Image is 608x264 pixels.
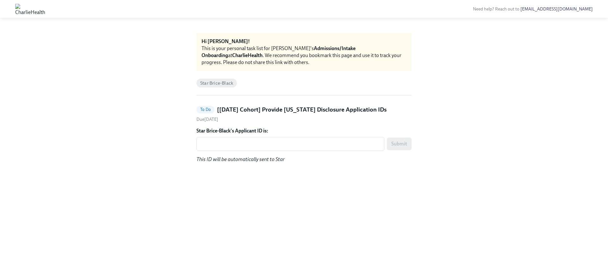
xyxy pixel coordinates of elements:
img: CharlieHealth [15,4,45,14]
span: Need help? Reach out to [473,6,593,12]
em: This ID will be automatically sent to Star [196,156,285,162]
strong: CharlieHealth [232,52,263,58]
span: Wednesday, September 3rd 2025, 10:00 am [196,117,218,122]
h5: [[DATE] Cohort] Provide [US_STATE] Disclosure Application IDs [217,106,387,114]
a: To Do[[DATE] Cohort] Provide [US_STATE] Disclosure Application IDsDue[DATE] [196,106,412,122]
a: [EMAIL_ADDRESS][DOMAIN_NAME] [520,6,593,12]
div: This is your personal task list for [PERSON_NAME]'s at . We recommend you bookmark this page and ... [202,45,406,66]
span: To Do [196,107,214,112]
strong: Hi [PERSON_NAME]! [202,38,250,44]
label: Star Brice-Black's Applicant ID is: [196,127,412,134]
span: Star Brice-Black [196,81,237,86]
